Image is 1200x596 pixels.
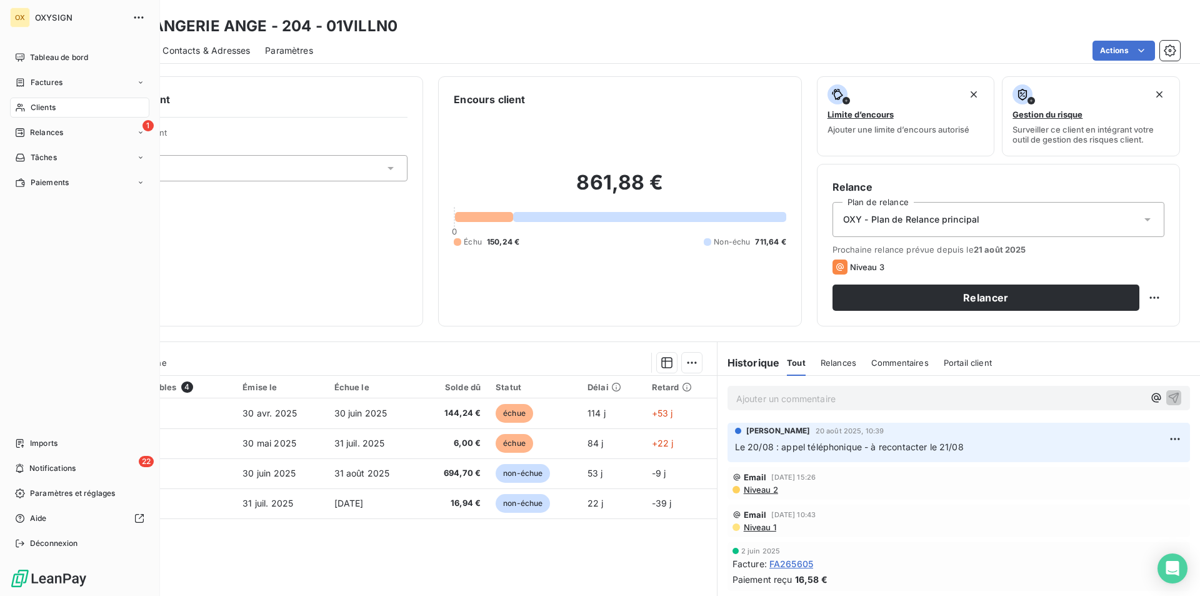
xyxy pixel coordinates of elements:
[30,513,47,524] span: Aide
[652,382,709,392] div: Retard
[827,109,894,119] span: Limite d’encours
[744,510,767,520] span: Email
[735,442,964,452] span: Le 20/08 : appel téléphonique - à recontacter le 21/08
[496,382,572,392] div: Statut
[31,177,69,188] span: Paiements
[744,472,767,482] span: Email
[10,48,149,68] a: Tableau de bord
[35,13,125,23] span: OXYSIGN
[101,128,407,145] span: Propriétés Client
[334,408,387,418] span: 30 juin 2025
[741,547,781,555] span: 2 juin 2025
[76,92,407,107] h6: Informations client
[746,425,811,437] span: [PERSON_NAME]
[162,44,250,57] span: Contacts & Adresses
[142,120,154,131] span: 1
[587,438,604,448] span: 84 j
[871,358,929,368] span: Commentaires
[1092,41,1155,61] button: Actions
[714,236,750,248] span: Non-échu
[732,557,767,570] span: Facture :
[587,498,604,508] span: 22 j
[487,236,519,248] span: 150,24 €
[242,408,297,418] span: 30 avr. 2025
[427,382,481,392] div: Solde dû
[30,438,57,449] span: Imports
[454,92,525,107] h6: Encours client
[832,245,1164,255] span: Prochaine relance prévue depuis le
[181,381,192,393] span: 4
[10,73,149,93] a: Factures
[30,127,63,138] span: Relances
[843,213,980,226] span: OXY - Plan de Relance principal
[30,538,78,549] span: Déconnexion
[242,468,296,478] span: 30 juin 2025
[427,467,481,480] span: 694,70 €
[821,358,856,368] span: Relances
[30,488,115,499] span: Paramètres et réglages
[496,494,550,513] span: non-échue
[1012,109,1082,119] span: Gestion du risque
[827,124,969,134] span: Ajouter une limite d’encours autorisé
[850,262,884,272] span: Niveau 3
[10,173,149,193] a: Paiements
[496,464,550,483] span: non-échue
[1157,553,1187,583] div: Open Intercom Messenger
[454,170,786,208] h2: 861,88 €
[10,98,149,118] a: Clients
[29,463,76,474] span: Notifications
[31,102,56,113] span: Clients
[10,568,87,588] img: Logo LeanPay
[427,407,481,420] span: 144,24 €
[974,245,1026,255] span: 21 août 2025
[1012,124,1169,144] span: Surveiller ce client en intégrant votre outil de gestion des risques client.
[652,498,672,508] span: -39 j
[742,522,776,532] span: Niveau 1
[587,408,606,418] span: 114 j
[99,381,228,393] div: Pièces comptables
[265,44,313,57] span: Paramètres
[334,382,412,392] div: Échue le
[652,438,674,448] span: +22 j
[787,358,806,368] span: Tout
[452,226,457,236] span: 0
[334,468,390,478] span: 31 août 2025
[755,236,786,248] span: 711,64 €
[334,498,364,508] span: [DATE]
[31,152,57,163] span: Tâches
[10,148,149,168] a: Tâches
[732,573,792,586] span: Paiement reçu
[427,437,481,450] span: 6,00 €
[464,236,482,248] span: Échu
[242,438,296,448] span: 30 mai 2025
[795,573,827,586] span: 16,58 €
[10,483,149,503] a: Paramètres et réglages
[10,8,30,28] div: OX
[496,434,533,453] span: échue
[10,433,149,453] a: Imports
[771,473,816,481] span: [DATE] 15:26
[496,404,533,423] span: échue
[10,123,149,143] a: 1Relances
[334,438,385,448] span: 31 juil. 2025
[817,76,995,156] button: Limite d’encoursAjouter une limite d’encours autorisé
[587,382,637,392] div: Délai
[139,456,154,467] span: 22
[652,468,666,478] span: -9 j
[242,382,319,392] div: Émise le
[10,508,149,528] a: Aide
[110,15,397,38] h3: BOULANGERIE ANGE - 204 - 01VILLN0
[832,179,1164,194] h6: Relance
[717,355,780,370] h6: Historique
[427,497,481,510] span: 16,94 €
[1002,76,1180,156] button: Gestion du risqueSurveiller ce client en intégrant votre outil de gestion des risques client.
[652,408,673,418] span: +53 j
[944,358,992,368] span: Portail client
[816,427,884,435] span: 20 août 2025, 10:39
[31,77,62,88] span: Factures
[771,511,816,518] span: [DATE] 10:43
[832,285,1139,311] button: Relancer
[587,468,603,478] span: 53 j
[742,485,778,495] span: Niveau 2
[769,557,813,570] span: FA265605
